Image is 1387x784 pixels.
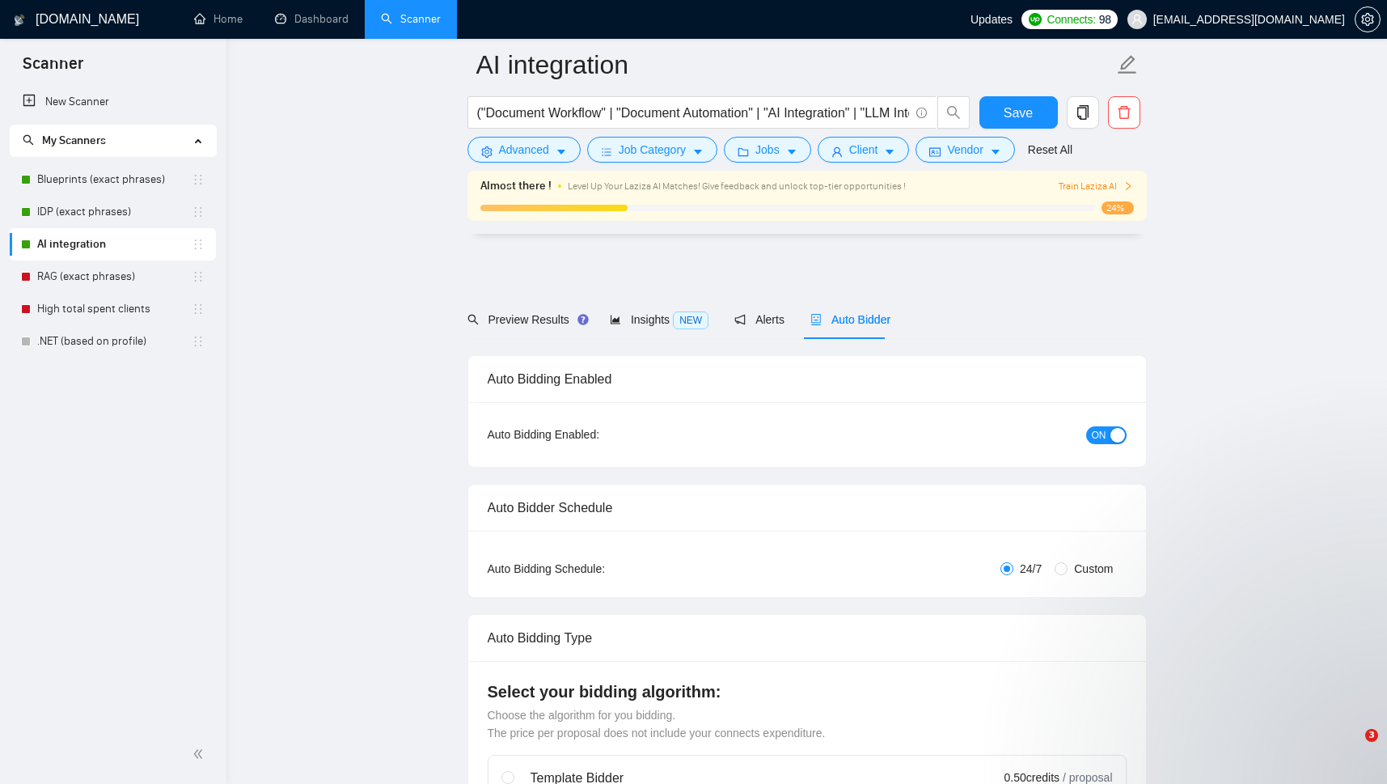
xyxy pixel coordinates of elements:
[601,146,612,158] span: bars
[499,141,549,159] span: Advanced
[23,133,106,147] span: My Scanners
[619,141,686,159] span: Job Category
[938,105,969,120] span: search
[755,141,780,159] span: Jobs
[37,261,192,293] a: RAG (exact phrases)
[1131,14,1143,25] span: user
[979,96,1058,129] button: Save
[692,146,704,158] span: caret-down
[37,196,192,228] a: IDP (exact phrases)
[734,313,784,326] span: Alerts
[970,13,1013,26] span: Updates
[673,311,708,329] span: NEW
[481,146,493,158] span: setting
[488,615,1127,661] div: Auto Bidding Type
[10,52,96,86] span: Scanner
[724,137,811,163] button: folderJobscaret-down
[476,44,1114,85] input: Scanner name...
[480,177,552,195] span: Almost there !
[10,163,216,196] li: Blueprints (exact phrases)
[1059,179,1133,194] button: Train Laziza AI
[1068,560,1119,578] span: Custom
[916,108,927,118] span: info-circle
[1355,6,1381,32] button: setting
[1117,54,1138,75] span: edit
[192,173,205,186] span: holder
[1068,105,1098,120] span: copy
[467,314,479,325] span: search
[884,146,895,158] span: caret-down
[916,137,1014,163] button: idcardVendorcaret-down
[381,12,441,26] a: searchScanner
[42,133,106,147] span: My Scanners
[1028,141,1072,159] a: Reset All
[23,134,34,146] span: search
[488,560,700,578] div: Auto Bidding Schedule:
[488,426,700,443] div: Auto Bidding Enabled:
[37,325,192,358] a: .NET (based on profile)
[734,314,746,325] span: notification
[587,137,717,163] button: barsJob Categorycaret-down
[568,180,906,192] span: Level Up Your Laziza AI Matches! Give feedback and unlock top-tier opportunities !
[10,86,216,118] li: New Scanner
[610,313,708,326] span: Insights
[192,270,205,283] span: holder
[1013,560,1048,578] span: 24/7
[1102,201,1134,214] span: 24%
[10,261,216,293] li: RAG (exact phrases)
[786,146,797,158] span: caret-down
[1004,103,1033,123] span: Save
[1332,729,1371,768] iframe: Intercom live chat
[192,303,205,316] span: holder
[10,325,216,358] li: .NET (based on profile)
[488,709,826,740] span: Choose the algorithm for you bidding. The price per proposal does not include your connects expen...
[1067,96,1099,129] button: copy
[37,228,192,261] a: AI integration
[23,86,203,118] a: New Scanner
[10,196,216,228] li: IDP (exact phrases)
[937,96,970,129] button: search
[37,293,192,325] a: High total spent clients
[1108,96,1140,129] button: delete
[477,103,909,123] input: Search Freelance Jobs...
[831,146,843,158] span: user
[488,680,1127,703] h4: Select your bidding algorithm:
[810,313,890,326] span: Auto Bidder
[192,335,205,348] span: holder
[1355,13,1381,26] a: setting
[10,293,216,325] li: High total spent clients
[929,146,941,158] span: idcard
[10,228,216,261] li: AI integration
[192,746,209,762] span: double-left
[1047,11,1095,28] span: Connects:
[849,141,878,159] span: Client
[467,137,581,163] button: settingAdvancedcaret-down
[1092,426,1106,444] span: ON
[810,314,822,325] span: robot
[488,485,1127,531] div: Auto Bidder Schedule
[1099,11,1111,28] span: 98
[192,206,205,218] span: holder
[275,12,349,26] a: dashboardDashboard
[990,146,1001,158] span: caret-down
[488,356,1127,402] div: Auto Bidding Enabled
[576,312,590,327] div: Tooltip anchor
[818,137,910,163] button: userClientcaret-down
[1355,13,1380,26] span: setting
[1029,13,1042,26] img: upwork-logo.png
[194,12,243,26] a: homeHome
[1109,105,1140,120] span: delete
[610,314,621,325] span: area-chart
[192,238,205,251] span: holder
[37,163,192,196] a: Blueprints (exact phrases)
[1123,181,1133,191] span: right
[947,141,983,159] span: Vendor
[738,146,749,158] span: folder
[556,146,567,158] span: caret-down
[1365,729,1378,742] span: 3
[467,313,584,326] span: Preview Results
[14,7,25,33] img: logo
